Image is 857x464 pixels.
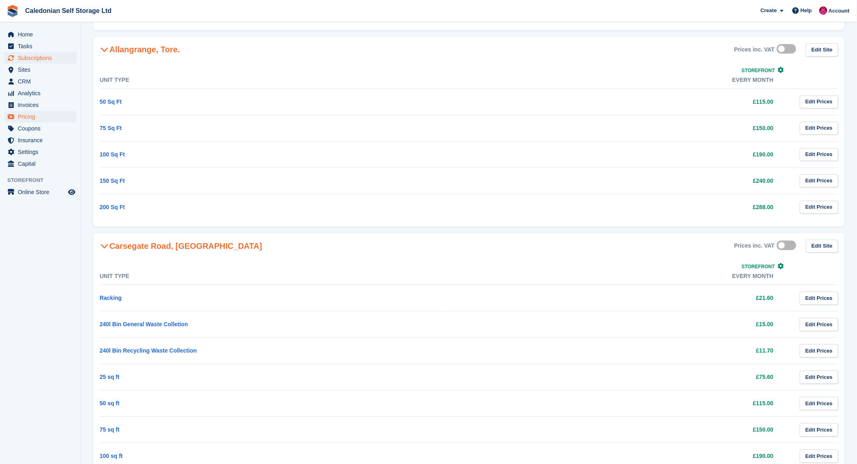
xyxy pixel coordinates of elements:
a: menu [4,52,77,64]
td: £21.60 [445,285,790,311]
a: 200 Sq Ft [100,204,125,210]
td: £190.00 [445,141,790,167]
a: Storefront [742,68,784,73]
a: menu [4,111,77,122]
a: Edit Prices [800,449,838,463]
a: menu [4,88,77,99]
a: 240l Bin Recycling Waste Collection [100,347,197,354]
th: Unit Type [100,72,445,89]
a: menu [4,64,77,75]
a: menu [4,29,77,40]
span: Capital [18,158,66,169]
a: Edit Prices [800,344,838,357]
div: Prices inc. VAT [734,242,775,249]
span: Tasks [18,41,66,52]
th: Every month [445,268,790,285]
a: Racking [100,295,122,301]
td: £150.00 [445,115,790,141]
td: £150.00 [445,417,790,443]
img: stora-icon-8386f47178a22dfd0bd8f6a31ec36ba5ce8667c1dd55bd0f319d3a0aa187defe.svg [6,5,19,17]
a: 50 Sq Ft [100,98,122,105]
span: Help [801,6,812,15]
a: 50 sq ft [100,400,119,406]
a: Preview store [67,187,77,197]
a: 75 sq ft [100,426,119,433]
span: Analytics [18,88,66,99]
span: Coupons [18,123,66,134]
span: Storefront [742,68,775,73]
span: Settings [18,146,66,158]
span: Home [18,29,66,40]
h2: Allangrange, Tore. [100,45,180,54]
span: Pricing [18,111,66,122]
span: Create [761,6,777,15]
a: menu [4,99,77,111]
span: Storefront [742,264,775,269]
th: Unit Type [100,268,445,285]
a: menu [4,123,77,134]
a: Edit Prices [800,174,838,188]
div: Prices inc. VAT [734,46,775,53]
a: menu [4,135,77,146]
a: 150 Sq Ft [100,177,125,184]
td: £15.00 [445,311,790,338]
span: CRM [18,76,66,87]
img: Donald Mathieson [819,6,827,15]
a: Edit Prices [800,122,838,135]
a: menu [4,146,77,158]
span: Account [829,7,850,15]
td: £75.60 [445,364,790,390]
a: 100 Sq Ft [100,151,125,158]
a: Edit Site [806,43,838,56]
a: Edit Site [806,239,838,253]
span: Storefront [7,176,81,184]
a: 25 sq ft [100,374,119,380]
h2: Carsegate Road, [GEOGRAPHIC_DATA] [100,241,262,251]
a: menu [4,41,77,52]
a: 100 sq ft [100,453,123,459]
a: Edit Prices [800,201,838,214]
a: Edit Prices [800,370,838,384]
td: £240.00 [445,167,790,194]
span: Insurance [18,135,66,146]
a: 240l Bin General Waste Colletion [100,321,188,327]
a: Edit Prices [800,423,838,436]
span: Invoices [18,99,66,111]
td: £115.00 [445,390,790,417]
a: Edit Prices [800,397,838,410]
a: 75 Sq Ft [100,125,122,131]
a: menu [4,158,77,169]
a: Edit Prices [800,291,838,305]
a: Caledonian Self Storage Ltd [22,4,115,17]
a: Edit Prices [800,148,838,161]
a: Edit Prices [800,95,838,109]
th: Every month [445,72,790,89]
td: £11.70 [445,338,790,364]
a: Storefront [742,264,784,269]
span: Sites [18,64,66,75]
span: Subscriptions [18,52,66,64]
span: Online Store [18,186,66,198]
a: menu [4,186,77,198]
a: Edit Prices [800,318,838,331]
a: menu [4,76,77,87]
td: £288.00 [445,194,790,220]
td: £115.00 [445,88,790,115]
